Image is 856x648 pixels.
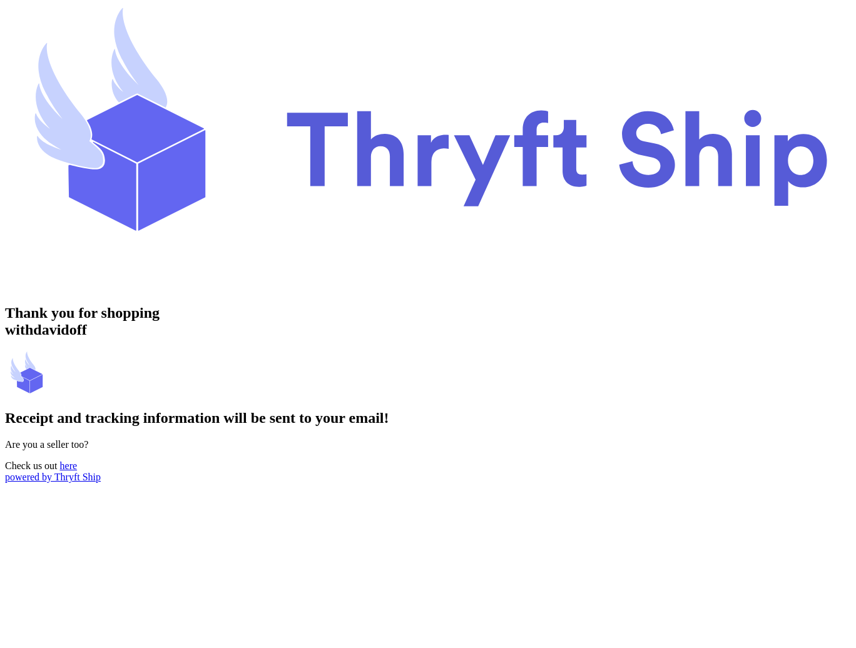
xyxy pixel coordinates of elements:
[60,460,78,471] a: here
[5,305,851,338] h2: Thank you for shopping with davidoff
[5,439,851,450] p: Are you a seller too?
[5,472,101,482] a: powered by Thryft Ship
[5,410,851,427] h2: Receipt and tracking information will be sent to your email!
[5,439,851,472] div: Check us out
